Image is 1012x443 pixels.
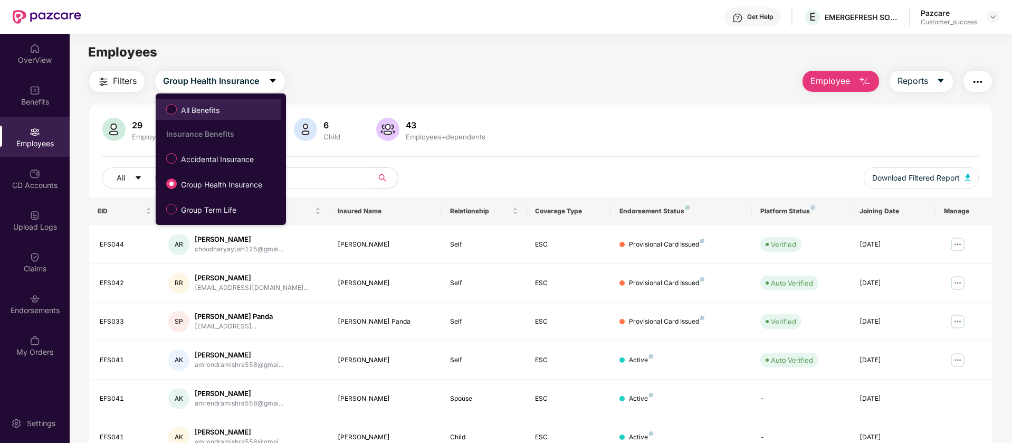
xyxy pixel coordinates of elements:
[649,354,653,359] img: svg+xml;base64,PHN2ZyB4bWxucz0iaHR0cDovL3d3dy53My5vcmcvMjAwMC9zdmciIHdpZHRoPSI4IiBoZWlnaHQ9IjgiIH...
[811,205,815,210] img: svg+xml;base64,PHN2ZyB4bWxucz0iaHR0cDovL3d3dy53My5vcmcvMjAwMC9zdmciIHdpZHRoPSI4IiBoZWlnaHQ9IjgiIH...
[404,120,488,130] div: 43
[168,350,189,371] div: AK
[177,204,241,216] span: Group Term Life
[803,71,879,92] button: Employee
[971,76,984,88] img: svg+xml;base64,PHN2ZyB4bWxucz0iaHR0cDovL3d3dy53My5vcmcvMjAwMC9zdmciIHdpZHRoPSIyNCIgaGVpZ2h0PSIyNC...
[177,179,266,191] span: Group Health Insurance
[937,77,945,86] span: caret-down
[163,74,259,88] span: Group Health Insurance
[113,74,137,88] span: Filters
[629,394,653,404] div: Active
[89,197,160,225] th: EID
[177,105,224,116] span: All Benefits
[771,316,796,327] div: Verified
[100,278,151,288] div: EFS042
[921,8,977,18] div: Pazcare
[195,427,283,437] div: [PERSON_NAME]
[88,44,157,60] span: Employees
[100,317,151,327] div: EFS033
[949,236,966,253] img: manageButton
[771,239,796,250] div: Verified
[700,239,704,243] img: svg+xml;base64,PHN2ZyB4bWxucz0iaHR0cDovL3d3dy53My5vcmcvMjAwMC9zdmciIHdpZHRoPSI4IiBoZWlnaHQ9IjgiIH...
[989,13,997,21] img: svg+xml;base64,PHN2ZyBpZD0iRHJvcGRvd24tMzJ4MzIiIHhtbG5zPSJodHRwOi8vd3d3LnczLm9yZy8yMDAwL3N2ZyIgd2...
[329,197,442,225] th: Insured Name
[535,394,603,404] div: ESC
[168,234,189,255] div: AR
[155,71,285,92] button: Group Health Insurancecaret-down
[771,355,813,365] div: Auto Verified
[338,278,434,288] div: [PERSON_NAME]
[338,240,434,250] div: [PERSON_NAME]
[338,317,434,327] div: [PERSON_NAME] Panda
[860,394,927,404] div: [DATE]
[30,252,40,262] img: svg+xml;base64,PHN2ZyBpZD0iQ2xhaW0iIHhtbG5zPSJodHRwOi8vd3d3LnczLm9yZy8yMDAwL3N2ZyIgd2lkdGg9IjIwIi...
[30,210,40,221] img: svg+xml;base64,PHN2ZyBpZD0iVXBsb2FkX0xvZ3MiIGRhdGEtbmFtZT0iVXBsb2FkIExvZ3MiIHhtbG5zPSJodHRwOi8vd3...
[294,118,317,141] img: svg+xml;base64,PHN2ZyB4bWxucz0iaHR0cDovL3d3dy53My5vcmcvMjAwMC9zdmciIHhtbG5zOnhsaW5rPSJodHRwOi8vd3...
[372,167,398,188] button: search
[629,317,704,327] div: Provisional Card Issued
[442,197,526,225] th: Relationship
[629,240,704,250] div: Provisional Card Issued
[860,317,927,327] div: [DATE]
[98,207,144,215] span: EID
[177,154,258,165] span: Accidental Insurance
[30,168,40,179] img: svg+xml;base64,PHN2ZyBpZD0iQ0RfQWNjb3VudHMiIGRhdGEtbmFtZT0iQ0QgQWNjb3VudHMiIHhtbG5zPSJodHRwOi8vd3...
[195,312,273,322] div: [PERSON_NAME] Panda
[168,388,189,409] div: AK
[629,432,653,442] div: Active
[100,240,151,250] div: EFS044
[535,432,603,442] div: ESC
[732,13,743,23] img: svg+xml;base64,PHN2ZyBpZD0iSGVscC0zMngzMiIgeG1sbnM9Imh0dHA6Ly93d3cudzMub3JnLzIwMDAvc3ZnIiB3aWR0aD...
[102,167,167,188] button: Allcaret-down
[629,278,704,288] div: Provisional Card Issued
[130,120,170,130] div: 29
[100,432,151,442] div: EFS041
[450,432,518,442] div: Child
[195,244,283,255] div: choudharyayush125@gmai...
[450,317,518,327] div: Self
[135,174,142,183] span: caret-down
[825,12,899,22] div: EMERGEFRESH SOLUTIONS PRIVATE LIMITED
[11,418,22,429] img: svg+xml;base64,PHN2ZyBpZD0iU2V0dGluZy0yMHgyMCIgeG1sbnM9Imh0dHA6Ly93d3cudzMub3JnLzIwMDAvc3ZnIiB3aW...
[30,127,40,137] img: svg+xml;base64,PHN2ZyBpZD0iRW1wbG95ZWVzIiB4bWxucz0iaHR0cDovL3d3dy53My5vcmcvMjAwMC9zdmciIHdpZHRoPS...
[949,313,966,330] img: manageButton
[965,174,970,181] img: svg+xml;base64,PHN2ZyB4bWxucz0iaHR0cDovL3d3dy53My5vcmcvMjAwMC9zdmciIHhtbG5zOnhsaW5rPSJodHRwOi8vd3...
[535,240,603,250] div: ESC
[195,360,283,370] div: amrendramishra558@gmai...
[168,272,189,294] div: RR
[30,43,40,54] img: svg+xml;base64,PHN2ZyBpZD0iSG9tZSIgeG1sbnM9Imh0dHA6Ly93d3cudzMub3JnLzIwMDAvc3ZnIiB3aWR0aD0iMjAiIG...
[269,77,277,86] span: caret-down
[30,85,40,96] img: svg+xml;base64,PHN2ZyBpZD0iQmVuZWZpdHMiIHhtbG5zPSJodHRwOi8vd3d3LnczLm9yZy8yMDAwL3N2ZyIgd2lkdGg9Ij...
[321,120,342,130] div: 6
[935,197,992,225] th: Manage
[949,275,966,291] img: manageButton
[864,167,979,188] button: Download Filtered Report
[168,311,189,332] div: SP
[450,355,518,365] div: Self
[195,399,283,409] div: amrendramishra558@gmai...
[527,197,611,225] th: Coverage Type
[858,76,871,88] img: svg+xml;base64,PHN2ZyB4bWxucz0iaHR0cDovL3d3dy53My5vcmcvMjAwMC9zdmciIHhtbG5zOnhsaW5rPSJodHRwOi8vd3...
[338,432,434,442] div: [PERSON_NAME]
[649,431,653,436] img: svg+xml;base64,PHN2ZyB4bWxucz0iaHR0cDovL3d3dy53My5vcmcvMjAwMC9zdmciIHdpZHRoPSI4IiBoZWlnaHQ9IjgiIH...
[195,322,273,332] div: [EMAIL_ADDRESS]...
[760,207,842,215] div: Platform Status
[771,278,813,288] div: Auto Verified
[24,418,59,429] div: Settings
[338,355,434,365] div: [PERSON_NAME]
[372,174,393,182] span: search
[898,74,928,88] span: Reports
[535,317,603,327] div: ESC
[629,355,653,365] div: Active
[860,278,927,288] div: [DATE]
[130,133,170,141] div: Employees
[30,335,40,346] img: svg+xml;base64,PHN2ZyBpZD0iTXlfT3JkZXJzIiBkYXRhLW5hbWU9Ik15IE9yZGVycyIgeG1sbnM9Imh0dHA6Ly93d3cudz...
[13,10,81,24] img: New Pazcare Logo
[404,133,488,141] div: Employees+dependents
[338,394,434,404] div: [PERSON_NAME]
[649,393,653,397] img: svg+xml;base64,PHN2ZyB4bWxucz0iaHR0cDovL3d3dy53My5vcmcvMjAwMC9zdmciIHdpZHRoPSI4IiBoZWlnaHQ9IjgiIH...
[747,13,773,21] div: Get Help
[700,316,704,320] img: svg+xml;base64,PHN2ZyB4bWxucz0iaHR0cDovL3d3dy53My5vcmcvMjAwMC9zdmciIHdpZHRoPSI4IiBoZWlnaHQ9IjgiIH...
[860,240,927,250] div: [DATE]
[810,74,850,88] span: Employee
